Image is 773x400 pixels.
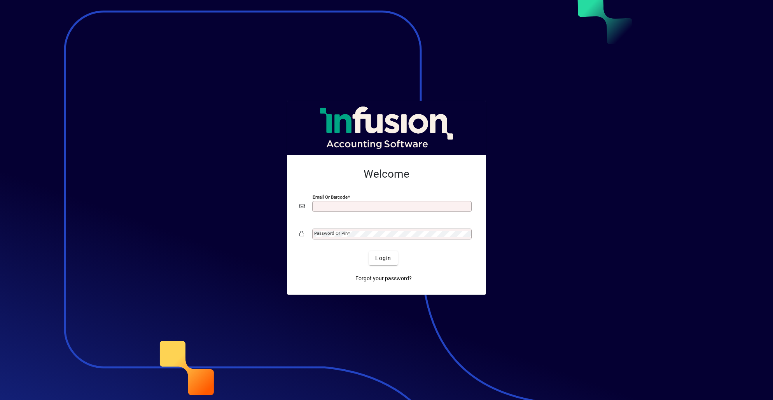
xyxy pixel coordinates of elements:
[352,271,415,285] a: Forgot your password?
[369,251,397,265] button: Login
[355,274,412,283] span: Forgot your password?
[299,168,474,181] h2: Welcome
[375,254,391,262] span: Login
[314,231,348,236] mat-label: Password or Pin
[313,194,348,200] mat-label: Email or Barcode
